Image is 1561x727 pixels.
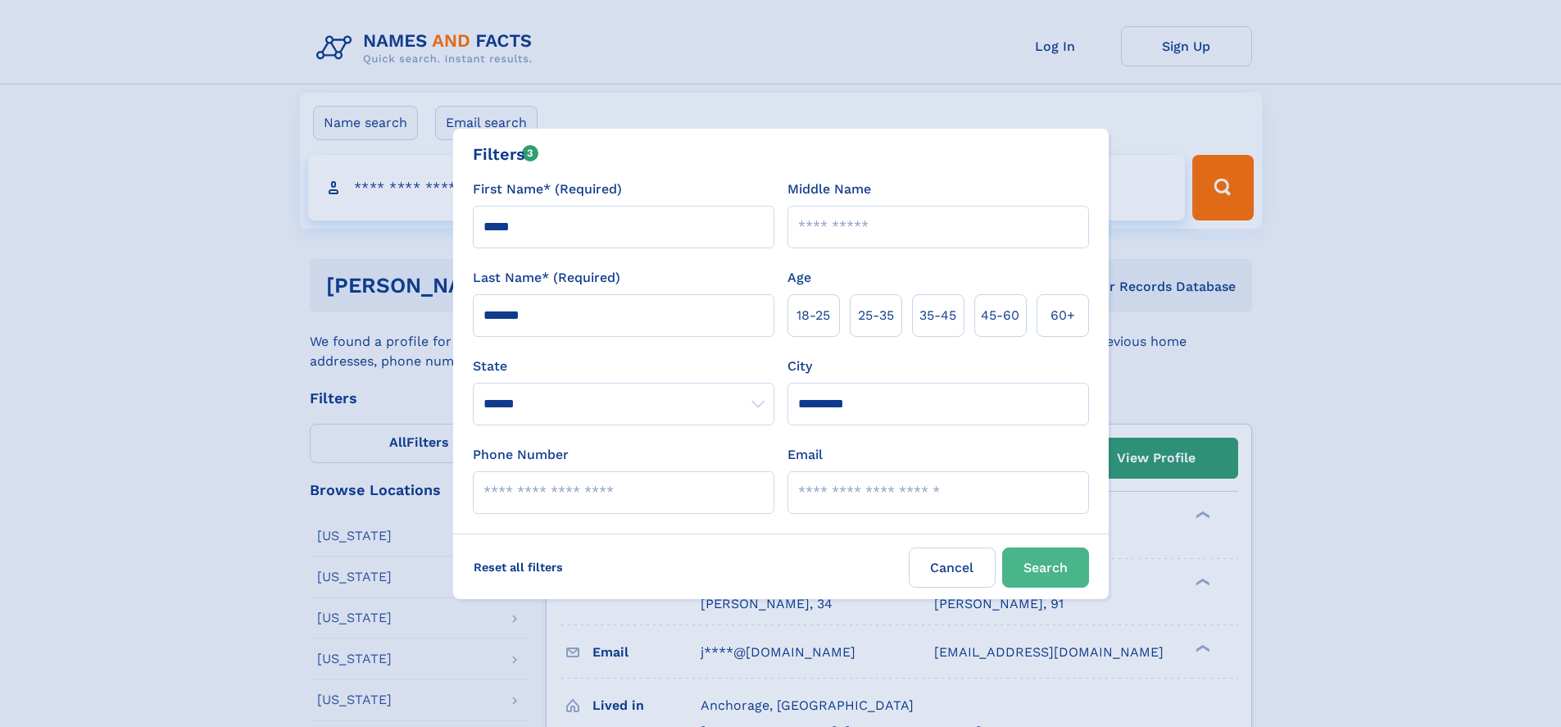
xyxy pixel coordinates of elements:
[473,445,569,465] label: Phone Number
[473,179,622,199] label: First Name* (Required)
[473,142,539,166] div: Filters
[473,357,774,376] label: State
[981,306,1019,325] span: 45‑60
[1002,548,1089,588] button: Search
[919,306,956,325] span: 35‑45
[787,445,823,465] label: Email
[787,268,811,288] label: Age
[796,306,830,325] span: 18‑25
[473,268,620,288] label: Last Name* (Required)
[787,179,871,199] label: Middle Name
[463,548,574,587] label: Reset all filters
[909,548,996,588] label: Cancel
[858,306,894,325] span: 25‑35
[787,357,812,376] label: City
[1050,306,1075,325] span: 60+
